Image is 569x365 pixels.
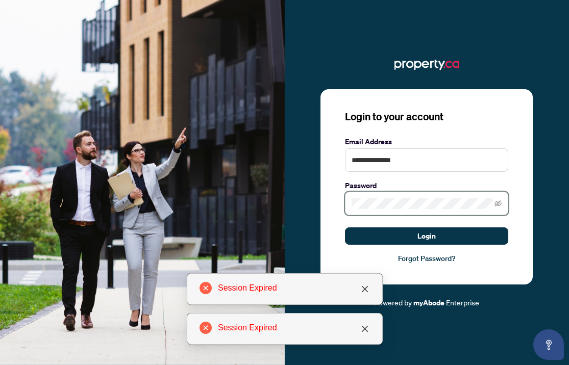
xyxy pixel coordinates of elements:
span: Enterprise [446,298,479,307]
span: Powered by [374,298,412,307]
span: eye-invisible [494,200,502,207]
img: ma-logo [394,57,459,73]
label: Email Address [345,136,508,147]
span: close-circle [200,282,212,294]
a: Close [359,283,370,295]
label: Password [345,180,508,191]
span: Login [417,228,436,244]
h3: Login to your account [345,110,508,124]
span: close [361,325,369,333]
div: Session Expired [218,322,370,334]
span: close-circle [200,322,212,334]
a: myAbode [413,297,444,308]
button: Login [345,227,508,245]
span: close [361,285,369,293]
button: Open asap [533,329,564,360]
a: Forgot Password? [345,253,508,264]
div: Session Expired [218,282,370,294]
a: Close [359,323,370,334]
